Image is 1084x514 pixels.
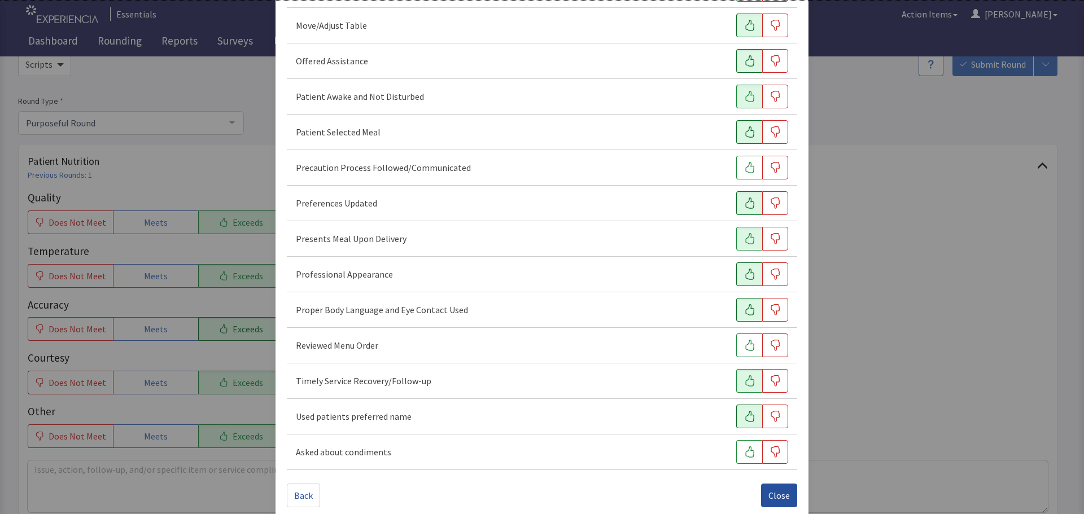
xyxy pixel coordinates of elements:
[296,125,381,139] p: Patient Selected Meal
[761,484,797,507] button: Close
[296,374,431,388] p: Timely Service Recovery/Follow-up
[296,54,368,68] p: Offered Assistance
[296,303,468,317] p: Proper Body Language and Eye Contact Used
[296,19,367,32] p: Move/Adjust Table
[296,445,391,459] p: Asked about condiments
[296,161,471,174] p: Precaution Process Followed/Communicated
[296,410,412,423] p: Used patients preferred name
[296,339,378,352] p: Reviewed Menu Order
[296,232,406,245] p: Presents Meal Upon Delivery
[287,484,320,507] button: Back
[296,196,377,210] p: Preferences Updated
[296,90,424,103] p: Patient Awake and Not Disturbed
[294,489,313,502] span: Back
[768,489,790,502] span: Close
[296,267,393,281] p: Professional Appearance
